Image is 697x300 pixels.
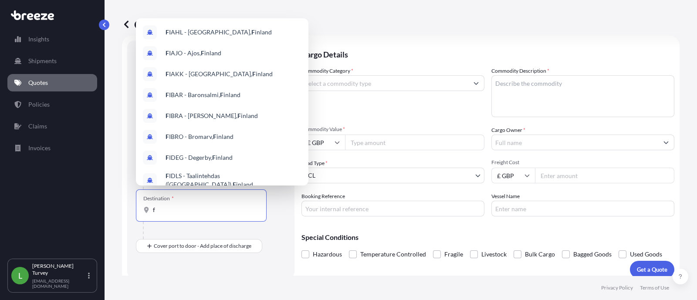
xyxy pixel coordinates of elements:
span: IBRA - [PERSON_NAME], inland [166,111,258,120]
b: F [233,181,236,188]
input: Destination [153,206,256,214]
b: F [201,49,204,57]
input: Type amount [345,135,484,150]
b: F [166,49,169,57]
span: Bulk Cargo [525,248,555,261]
b: F [213,133,217,140]
b: F [212,154,216,161]
label: Vessel Name [491,192,520,201]
b: F [166,112,169,119]
b: F [166,91,169,98]
button: Show suggestions [658,135,674,150]
span: IBAR - Baronsalmi, inland [166,91,240,99]
p: Terms of Use [640,284,669,291]
p: Policies [28,100,50,109]
p: Quotes [28,78,48,87]
label: Booking Reference [301,192,345,201]
span: IDEG - Degerby, inland [166,153,233,162]
p: Special Conditions [301,234,674,241]
span: Bagged Goods [573,248,612,261]
b: F [237,112,241,119]
p: Invoices [28,144,51,152]
span: IBRO - Bromarv, inland [166,132,233,141]
input: Select a commodity type [302,75,468,91]
b: F [166,70,169,78]
p: Get a Quote [122,17,194,31]
span: Freight Cost [491,159,674,166]
span: Temperature Controlled [360,248,426,261]
span: IAKK - [GEOGRAPHIC_DATA], inland [166,70,273,78]
input: Enter amount [535,168,674,183]
span: L [18,271,22,280]
p: [PERSON_NAME] Turvey [32,263,86,276]
button: Show suggestions [468,75,484,91]
span: LCL [305,171,315,180]
p: Get a Quote [637,265,667,274]
span: Used Goods [630,248,662,261]
span: IAJO - Ajos, inland [166,49,221,57]
b: F [220,91,223,98]
input: Enter name [491,201,674,216]
span: Fragile [444,248,463,261]
span: Cover port to door - Add place of discharge [154,242,251,250]
p: Claims [28,122,47,131]
span: IDLS - Taalintehdas ([GEOGRAPHIC_DATA]), inland [166,172,301,189]
input: Full name [492,135,658,150]
b: F [252,70,256,78]
b: F [251,28,255,36]
span: Commodity Value [301,126,484,133]
p: Cargo Details [301,40,674,67]
b: F [166,172,169,179]
p: Insights [28,35,49,44]
div: Destination [143,195,174,202]
span: IAHL - [GEOGRAPHIC_DATA], inland [166,28,272,37]
b: F [166,154,169,161]
p: [EMAIL_ADDRESS][DOMAIN_NAME] [32,278,86,289]
b: F [166,133,169,140]
b: F [166,28,169,36]
span: Livestock [481,248,507,261]
span: Hazardous [313,248,342,261]
p: Privacy Policy [601,284,633,291]
label: Cargo Owner [491,126,525,135]
div: Show suggestions [136,18,308,185]
p: Shipments [28,57,57,65]
span: Load Type [301,159,328,168]
input: Your internal reference [301,201,484,216]
label: Commodity Category [301,67,353,75]
label: Commodity Description [491,67,549,75]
